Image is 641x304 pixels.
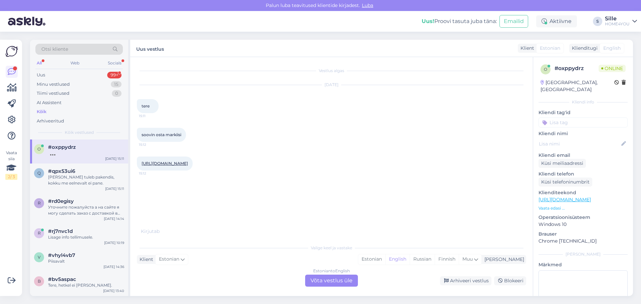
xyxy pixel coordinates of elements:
[111,81,122,88] div: 15
[313,268,350,274] div: Estonian to English
[37,72,45,78] div: Uus
[48,198,74,204] span: #rd0egisy
[48,204,124,216] div: Уточните пожалуйста а на сайте я могу сделать заказ с доставкой в [GEOGRAPHIC_DATA]?
[37,81,70,88] div: Minu vestlused
[48,174,124,186] div: [PERSON_NAME] tuleb pakendis, kokku me eelnevalt ei pane.
[360,2,375,8] span: Luba
[539,99,628,105] div: Kliendi info
[105,156,124,161] div: [DATE] 15:11
[142,132,181,137] span: soovin osta markiisi
[48,252,75,258] span: #vhyl4vb7
[540,45,560,52] span: Estonian
[37,90,69,97] div: Tiimi vestlused
[462,256,473,262] span: Muu
[106,59,123,67] div: Socials
[358,254,385,264] div: Estonian
[544,67,547,72] span: o
[499,15,528,28] button: Emailid
[38,279,41,284] span: b
[385,254,410,264] div: English
[539,238,628,245] p: Chrome [TECHNICAL_ID]
[103,288,124,293] div: [DATE] 13:40
[37,171,41,176] span: q
[37,108,46,115] div: Kõik
[555,64,599,72] div: # oxppydrz
[605,16,630,21] div: Sille
[603,45,621,52] span: English
[37,146,41,151] span: o
[159,256,179,263] span: Estonian
[104,240,124,245] div: [DATE] 10:19
[518,45,534,52] div: Klient
[539,178,592,187] div: Küsi telefoninumbrit
[48,168,75,174] span: #qpx53ui6
[139,171,164,176] span: 15:12
[422,18,434,24] b: Uus!
[142,103,150,108] span: tere
[136,44,164,53] label: Uus vestlus
[539,140,620,147] input: Lisa nimi
[137,245,526,251] div: Valige keel ja vastake
[569,45,598,52] div: Klienditugi
[107,72,122,78] div: 99+
[539,152,628,159] p: Kliendi email
[137,256,153,263] div: Klient
[605,16,637,27] a: SilleHOME4YOU
[112,90,122,97] div: 0
[605,21,630,27] div: HOME4YOU
[539,171,628,178] p: Kliendi telefon
[482,256,524,263] div: [PERSON_NAME]
[5,45,18,58] img: Askly Logo
[539,117,628,127] input: Lisa tag
[139,113,164,118] span: 15:11
[137,228,526,235] div: Kirjutab
[41,46,68,53] span: Otsi kliente
[48,276,76,282] span: #bv5aspac
[410,254,435,264] div: Russian
[38,201,41,206] span: r
[65,129,94,135] span: Kõik vestlused
[48,282,124,288] div: Tere, hetkel ei [PERSON_NAME].
[137,82,526,88] div: [DATE]
[48,144,76,150] span: #oxppydrz
[435,254,459,264] div: Finnish
[48,258,124,264] div: Piisavalt
[5,150,17,180] div: Vaata siia
[539,189,628,196] p: Klienditeekond
[139,142,164,147] span: 15:12
[35,59,43,67] div: All
[48,234,124,240] div: Lisage info tellimusele.
[541,79,614,93] div: [GEOGRAPHIC_DATA], [GEOGRAPHIC_DATA]
[440,276,491,285] div: Arhiveeri vestlus
[5,174,17,180] div: 2 / 3
[104,216,124,221] div: [DATE] 14:14
[137,68,526,74] div: Vestlus algas
[105,186,124,191] div: [DATE] 15:11
[536,15,577,27] div: Aktiivne
[539,130,628,137] p: Kliendi nimi
[599,65,626,72] span: Online
[69,59,81,67] div: Web
[494,276,526,285] div: Blokeeri
[539,197,591,203] a: [URL][DOMAIN_NAME]
[142,161,188,166] a: [URL][DOMAIN_NAME]
[103,264,124,269] div: [DATE] 14:36
[422,17,497,25] div: Proovi tasuta juba täna:
[539,261,628,268] p: Märkmed
[38,231,41,236] span: r
[539,221,628,228] p: Windows 10
[539,231,628,238] p: Brauser
[593,17,602,26] div: S
[37,118,64,124] div: Arhiveeritud
[38,255,40,260] span: v
[539,109,628,116] p: Kliendi tag'id
[37,99,61,106] div: AI Assistent
[539,205,628,211] p: Vaata edasi ...
[48,228,73,234] span: #rj7nvc1d
[539,159,586,168] div: Küsi meiliaadressi
[539,214,628,221] p: Operatsioonisüsteem
[305,275,358,287] div: Võta vestlus üle
[539,251,628,257] div: [PERSON_NAME]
